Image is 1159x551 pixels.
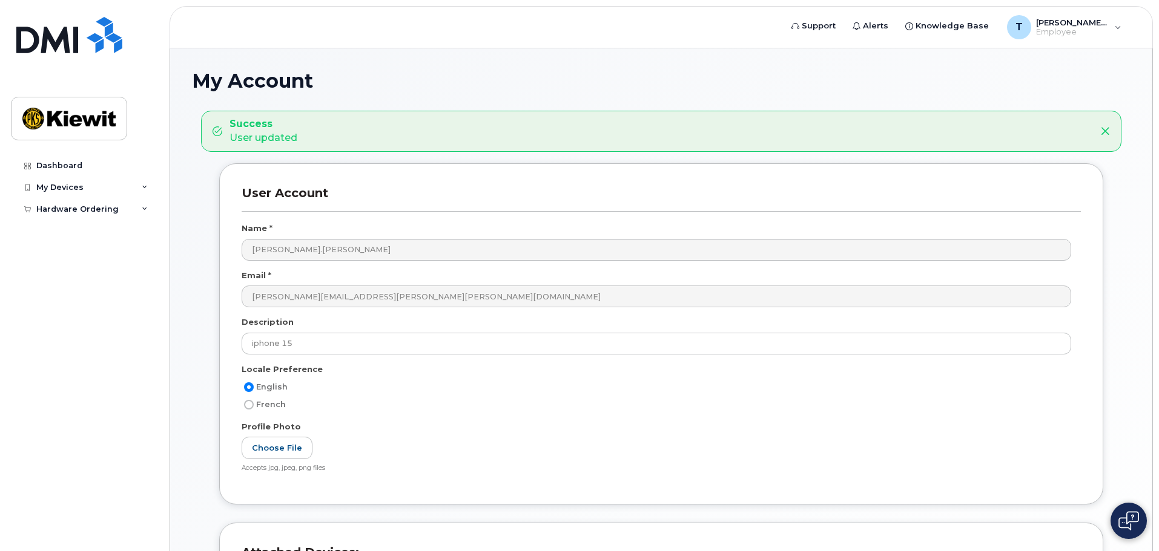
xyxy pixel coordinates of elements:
[1118,511,1139,530] img: Open chat
[242,316,294,328] label: Description
[242,464,1071,473] div: Accepts jpg, jpeg, png files
[229,117,297,131] strong: Success
[242,437,312,459] label: Choose File
[242,421,301,432] label: Profile Photo
[242,270,271,281] label: Email *
[229,117,297,145] div: User updated
[256,382,288,391] span: English
[244,400,254,409] input: French
[244,382,254,392] input: English
[242,186,1081,212] h3: User Account
[242,364,323,375] label: Locale Preference
[192,70,1131,91] h1: My Account
[242,223,272,234] label: Name *
[256,400,286,409] span: French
